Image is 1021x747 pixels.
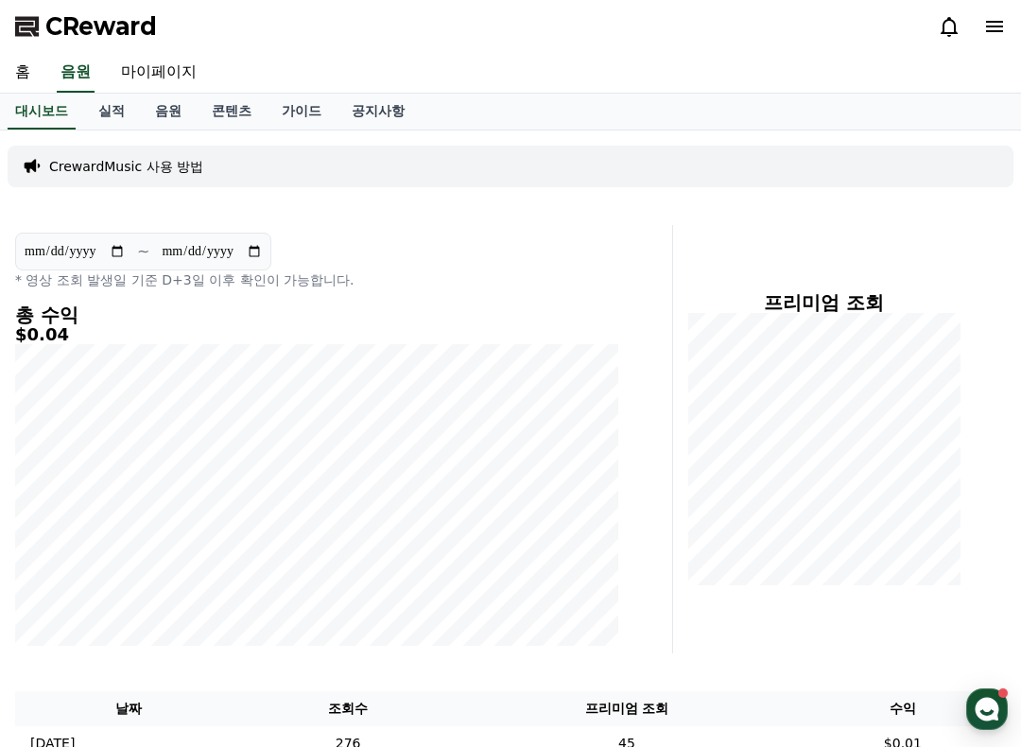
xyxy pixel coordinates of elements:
a: 콘텐츠 [197,94,267,130]
a: 음원 [57,53,95,93]
a: 대시보드 [8,94,76,130]
span: CReward [45,11,157,42]
a: CReward [15,11,157,42]
p: ~ [137,240,149,263]
h4: 프리미엄 조회 [688,292,960,313]
a: 마이페이지 [106,53,212,93]
a: 실적 [83,94,140,130]
h4: 총 수익 [15,304,619,325]
a: 공지사항 [337,94,420,130]
th: 프리미엄 조회 [454,691,800,726]
a: CrewardMusic 사용 방법 [49,157,203,176]
th: 날짜 [15,691,242,726]
th: 수익 [800,691,1006,726]
p: * 영상 조회 발생일 기준 D+3일 이후 확인이 가능합니다. [15,270,619,289]
th: 조회수 [242,691,454,726]
a: 가이드 [267,94,337,130]
h5: $0.04 [15,325,619,344]
a: 음원 [140,94,197,130]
